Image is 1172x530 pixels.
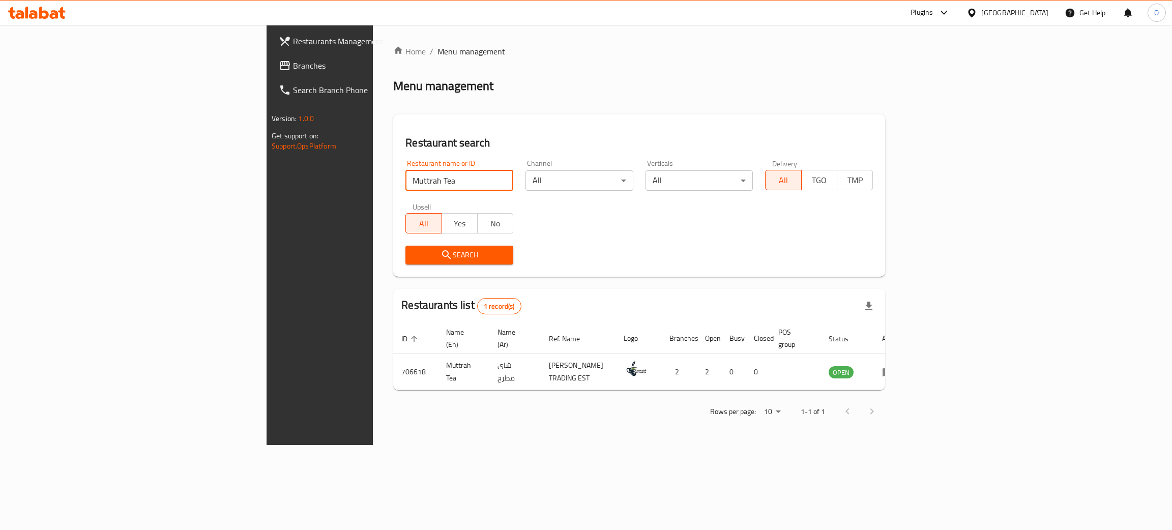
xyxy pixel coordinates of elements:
a: Support.OpsPlatform [272,139,336,153]
p: Rows per page: [710,405,756,418]
td: 2 [697,354,721,390]
span: Yes [446,216,474,231]
th: Closed [746,323,770,354]
td: 0 [721,354,746,390]
table: enhanced table [393,323,909,390]
div: Plugins [911,7,933,19]
nav: breadcrumb [393,45,885,57]
div: All [646,170,753,191]
button: Yes [442,213,478,233]
button: All [765,170,801,190]
span: No [482,216,509,231]
div: Menu [882,366,901,378]
span: Name (Ar) [497,326,529,350]
button: No [477,213,513,233]
th: Branches [661,323,697,354]
div: All [525,170,633,191]
div: Total records count [477,298,521,314]
div: [GEOGRAPHIC_DATA] [981,7,1048,18]
span: Menu management [437,45,505,57]
span: TGO [806,173,833,188]
td: 0 [746,354,770,390]
span: O [1154,7,1159,18]
span: Name (En) [446,326,477,350]
div: Export file [857,294,881,318]
a: Restaurants Management [271,29,462,53]
p: 1-1 of 1 [801,405,825,418]
img: Muttrah Tea [624,357,649,382]
input: Search for restaurant name or ID.. [405,170,513,191]
span: Search [414,249,505,261]
h2: Restaurants list [401,298,521,314]
div: Rows per page: [760,404,784,420]
a: Branches [271,53,462,78]
a: Search Branch Phone [271,78,462,102]
span: Get support on: [272,129,318,142]
span: 1 record(s) [478,302,521,311]
span: 1.0.0 [298,112,314,125]
td: Muttrah Tea [438,354,489,390]
th: Action [874,323,909,354]
div: OPEN [829,366,854,378]
th: Open [697,323,721,354]
button: TGO [801,170,837,190]
span: Ref. Name [549,333,593,345]
label: Upsell [413,203,431,210]
td: شاي مطرح [489,354,541,390]
td: [PERSON_NAME] TRADING EST [541,354,616,390]
td: 2 [661,354,697,390]
th: Logo [616,323,661,354]
span: Restaurants Management [293,35,454,47]
span: POS group [778,326,808,350]
span: Version: [272,112,297,125]
span: Status [829,333,862,345]
h2: Restaurant search [405,135,873,151]
span: All [770,173,797,188]
span: TMP [841,173,869,188]
span: Branches [293,60,454,72]
span: ID [401,333,421,345]
span: OPEN [829,367,854,378]
button: TMP [837,170,873,190]
button: All [405,213,442,233]
span: All [410,216,437,231]
th: Busy [721,323,746,354]
span: Search Branch Phone [293,84,454,96]
label: Delivery [772,160,798,167]
button: Search [405,246,513,264]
